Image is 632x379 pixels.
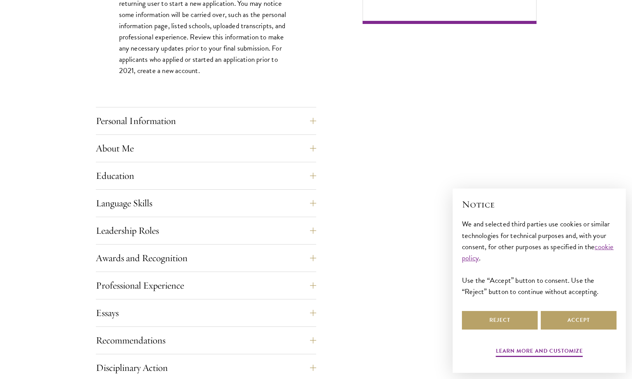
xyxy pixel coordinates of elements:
[96,194,316,212] button: Language Skills
[96,276,316,295] button: Professional Experience
[96,221,316,240] button: Leadership Roles
[541,311,617,330] button: Accept
[96,139,316,158] button: About Me
[462,311,538,330] button: Reject
[96,359,316,377] button: Disciplinary Action
[496,346,583,358] button: Learn more and customize
[96,331,316,350] button: Recommendations
[462,198,617,211] h2: Notice
[96,249,316,267] button: Awards and Recognition
[462,218,617,297] div: We and selected third parties use cookies or similar technologies for technical purposes and, wit...
[96,112,316,130] button: Personal Information
[96,167,316,185] button: Education
[96,304,316,322] button: Essays
[462,241,614,263] a: cookie policy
